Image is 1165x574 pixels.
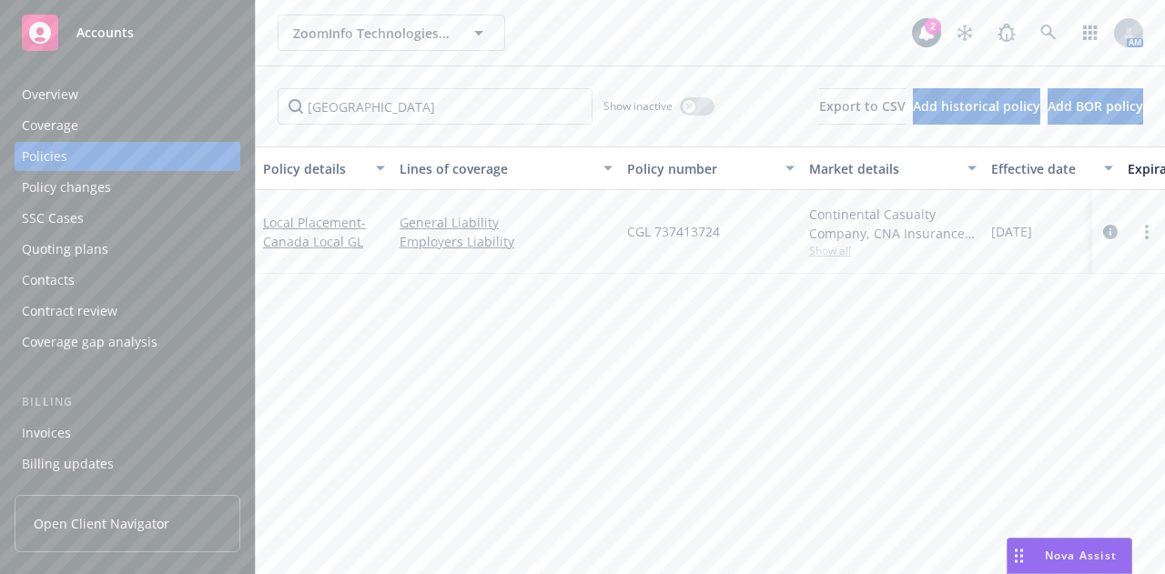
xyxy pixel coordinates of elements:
a: Policy changes [15,173,240,202]
div: Contract review [22,297,117,326]
div: Market details [809,159,957,178]
a: Billing updates [15,449,240,478]
button: Effective date [984,146,1120,190]
span: Nova Assist [1045,548,1117,563]
a: Report a Bug [988,15,1025,51]
button: ZoomInfo Technologies, Inc. [278,15,505,51]
div: Overview [22,80,78,109]
button: Policy number [620,146,802,190]
span: Accounts [76,25,134,40]
span: ZoomInfo Technologies, Inc. [293,24,451,43]
span: - Canada Local GL [263,214,366,250]
button: Export to CSV [819,88,906,125]
div: Billing [15,393,240,411]
span: Add BOR policy [1048,97,1143,115]
a: circleInformation [1099,221,1121,243]
div: Coverage [22,111,78,140]
button: Add historical policy [913,88,1040,125]
button: Market details [802,146,984,190]
button: Lines of coverage [392,146,620,190]
div: 2 [925,18,941,35]
div: Lines of coverage [400,159,593,178]
div: Policy changes [22,173,111,202]
span: [DATE] [991,222,1032,241]
a: Employers Liability [400,232,613,251]
span: CGL 737413724 [627,222,720,241]
div: Continental Casualty Company, CNA Insurance, EgR Inc. [809,205,977,243]
a: Contacts [15,266,240,295]
a: Local Placement [263,214,366,250]
div: Billing updates [22,449,114,478]
a: Switch app [1072,15,1109,51]
div: Contacts [22,266,75,295]
a: Invoices [15,418,240,448]
button: Nova Assist [1007,538,1132,574]
a: Search [1030,15,1067,51]
div: Policies [22,142,67,171]
a: more [1136,221,1158,243]
span: Show all [809,243,977,258]
input: Filter by keyword... [278,88,593,125]
button: Add BOR policy [1048,88,1143,125]
a: Overview [15,80,240,109]
a: General Liability [400,213,613,232]
a: SSC Cases [15,204,240,233]
div: Invoices [22,418,71,448]
div: Drag to move [1008,539,1030,573]
span: Open Client Navigator [34,514,169,533]
button: Policy details [256,146,392,190]
a: Contract review [15,297,240,326]
div: Policy details [263,159,365,178]
a: Stop snowing [947,15,983,51]
a: Accounts [15,7,240,58]
div: Quoting plans [22,235,108,264]
div: Coverage gap analysis [22,327,157,357]
a: Policies [15,142,240,171]
div: Policy number [627,159,775,178]
span: Show inactive [603,98,673,114]
div: Effective date [991,159,1093,178]
a: Coverage gap analysis [15,327,240,357]
span: Add historical policy [913,97,1040,115]
a: Coverage [15,111,240,140]
span: Export to CSV [819,97,906,115]
a: Quoting plans [15,235,240,264]
div: SSC Cases [22,204,84,233]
